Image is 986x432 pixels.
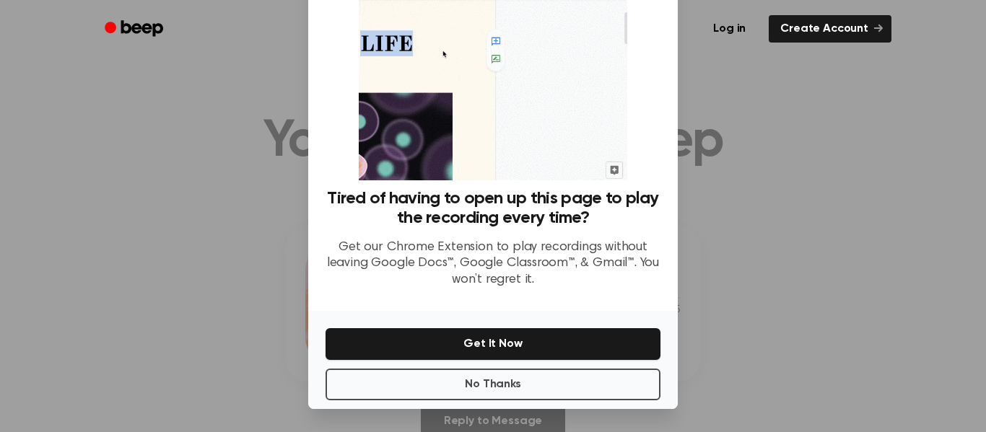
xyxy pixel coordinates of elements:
[326,239,660,288] p: Get our Chrome Extension to play recordings without leaving Google Docs™, Google Classroom™, & Gm...
[326,189,660,228] h3: Tired of having to open up this page to play the recording every time?
[769,15,891,43] a: Create Account
[95,15,176,43] a: Beep
[326,369,660,400] button: No Thanks
[326,328,660,360] button: Get It Now
[699,12,760,45] a: Log in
